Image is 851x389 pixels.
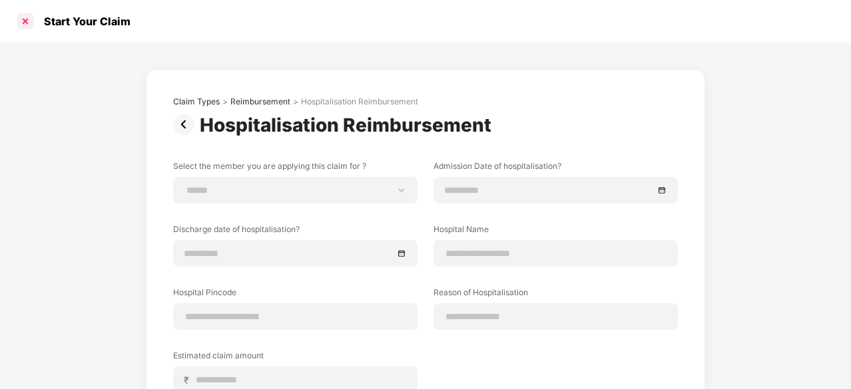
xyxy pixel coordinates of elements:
div: > [293,96,298,107]
img: svg+xml;base64,PHN2ZyBpZD0iUHJldi0zMngzMiIgeG1sbnM9Imh0dHA6Ly93d3cudzMub3JnLzIwMDAvc3ZnIiB3aWR0aD... [173,114,200,135]
label: Select the member you are applying this claim for ? [173,160,418,177]
div: Reimbursement [230,96,290,107]
label: Reason of Hospitalisation [433,287,678,303]
label: Hospital Pincode [173,287,418,303]
div: > [222,96,228,107]
label: Admission Date of hospitalisation? [433,160,678,177]
label: Discharge date of hospitalisation? [173,223,418,240]
div: Start Your Claim [36,15,131,28]
label: Hospital Name [433,223,678,240]
div: Claim Types [173,96,220,107]
div: Hospitalisation Reimbursement [301,96,418,107]
div: Hospitalisation Reimbursement [200,114,497,136]
label: Estimated claim amount [173,350,418,366]
span: ₹ [184,374,194,386]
